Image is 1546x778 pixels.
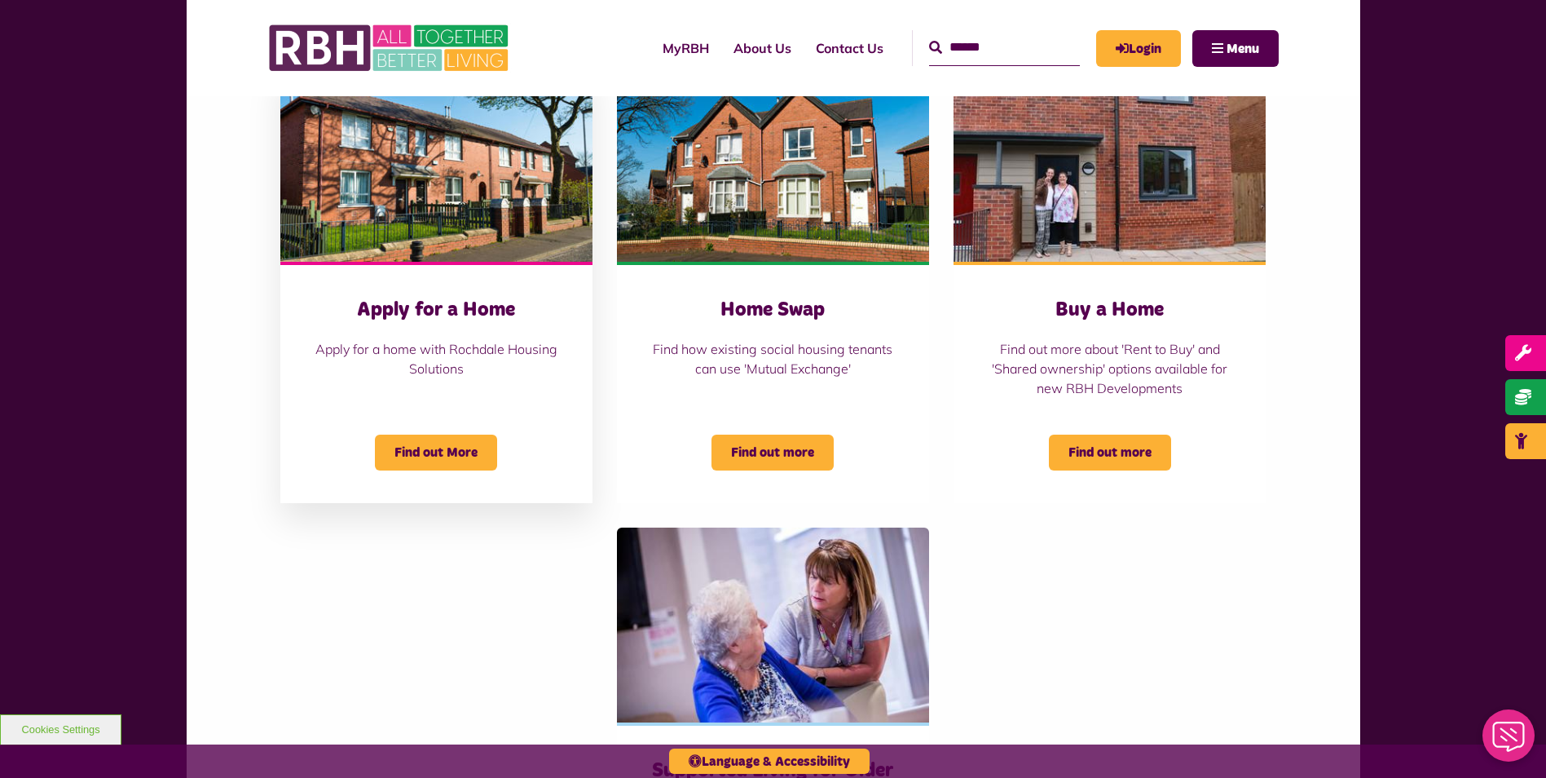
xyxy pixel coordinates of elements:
[1096,30,1181,67] a: MyRBH
[804,26,896,70] a: Contact Us
[1227,42,1259,55] span: Menu
[1473,705,1546,778] iframe: Netcall Web Assistant for live chat
[711,435,834,471] span: Find out more
[721,26,804,70] a: About Us
[929,30,1080,65] input: Search
[650,339,896,378] p: Find how existing social housing tenants can use 'Mutual Exchange'
[268,16,513,80] img: RBH
[650,298,896,323] h3: Home Swap
[313,298,560,323] h3: Apply for a Home
[280,66,592,262] img: Belton Avenue
[1049,435,1171,471] span: Find out more
[669,749,870,774] button: Language & Accessibility
[617,66,929,503] a: Home Swap Find how existing social housing tenants can use 'Mutual Exchange' Find out more
[986,339,1233,398] p: Find out more about 'Rent to Buy' and 'Shared ownership' options available for new RBH Developments
[375,435,497,471] span: Find out More
[954,66,1266,503] a: Buy a Home Find out more about 'Rent to Buy' and 'Shared ownership' options available for new RBH...
[280,66,592,503] a: Apply for a Home Apply for a home with Rochdale Housing Solutions Find out More
[650,26,721,70] a: MyRBH
[617,66,929,262] img: Belton Ave 07
[617,528,929,723] img: Independant Living
[954,66,1266,262] img: Longridge Drive Keys
[986,298,1233,323] h3: Buy a Home
[313,339,560,378] p: Apply for a home with Rochdale Housing Solutions
[1192,30,1279,67] button: Navigation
